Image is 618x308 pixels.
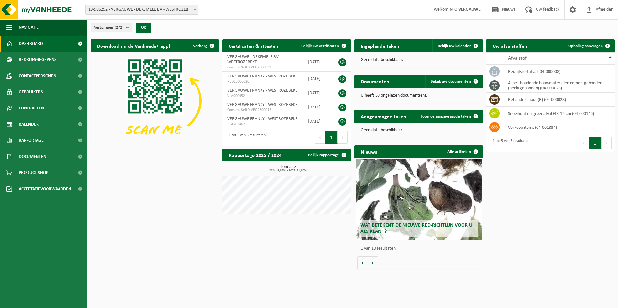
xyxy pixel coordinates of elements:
[442,145,482,158] a: Alle artikelen
[222,39,285,52] h2: Certificaten & attesten
[360,223,472,234] span: Wat betekent de nieuwe RED-richtlijn voor u als klant?
[91,52,219,149] img: Download de VHEPlus App
[503,78,615,93] td: asbesthoudende bouwmaterialen cementgebonden (hechtgebonden) (04-000023)
[354,145,383,158] h2: Nieuws
[19,132,44,149] span: Rapportage
[226,169,351,172] span: 2024: 9,860 t - 2025: 11,860 t
[361,93,476,98] p: U heeft 59 ongelezen document(en).
[296,39,350,52] a: Bekijk uw certificaten
[303,149,350,161] a: Bekijk rapportage
[361,58,476,62] p: Geen data beschikbaar.
[19,36,43,52] span: Dashboard
[227,102,298,107] span: VERGAUWE FRANKY - WESTROZEBEKE
[356,159,482,240] a: Wat betekent de nieuwe RED-richtlijn voor u als klant?
[503,120,615,134] td: verkoop items (04-001834)
[303,52,332,72] td: [DATE]
[303,72,332,86] td: [DATE]
[361,246,480,251] p: 1 van 10 resultaten
[19,165,48,181] span: Product Shop
[301,44,339,48] span: Bekijk uw certificaten
[361,128,476,133] p: Geen data beschikbaar.
[19,84,43,100] span: Gebruikers
[136,23,151,33] button: OK
[368,256,378,269] button: Volgende
[226,130,266,144] div: 1 tot 5 van 5 resultaten
[431,79,471,84] span: Bekijk uw documenten
[416,110,482,123] a: Toon de aangevraagde taken
[86,5,198,14] span: 10-986252 - VERGAUWE - DEKEMELE BV - WESTROZEBEKE
[489,136,529,150] div: 1 tot 5 van 5 resultaten
[85,5,198,15] span: 10-986252 - VERGAUWE - DEKEMELE BV - WESTROZEBEKE
[425,75,482,88] a: Bekijk uw documenten
[91,39,177,52] h2: Download nu de Vanheede+ app!
[568,44,603,48] span: Ophaling aanvragen
[438,44,471,48] span: Bekijk uw kalender
[19,116,39,132] span: Kalender
[226,165,351,172] h3: Tonnage
[227,55,281,65] span: VERGAUWE - DEKEMELE BV - WESTROZEBEKE
[19,181,71,197] span: Acceptatievoorwaarden
[432,39,482,52] a: Bekijk uw kalender
[579,137,589,149] button: Previous
[19,52,57,68] span: Bedrijfsgegevens
[315,131,325,144] button: Previous
[227,79,298,84] span: RED25006620
[503,93,615,107] td: behandeld hout (B) (04-000028)
[508,56,527,61] span: Afvalstof
[589,137,602,149] button: 1
[227,74,298,79] span: VERGAUWE FRANKY - WESTROZEBEKE
[115,26,123,30] count: (2/2)
[357,256,368,269] button: Vorige
[91,23,132,32] button: Vestigingen(2/2)
[563,39,614,52] a: Ophaling aanvragen
[193,44,207,48] span: Verberg
[503,65,615,78] td: bedrijfsrestafval (04-000008)
[222,149,288,161] h2: Rapportage 2025 / 2024
[19,100,44,116] span: Contracten
[303,100,332,114] td: [DATE]
[303,86,332,100] td: [DATE]
[354,75,396,87] h2: Documenten
[227,122,298,127] span: VLA703467
[227,88,298,93] span: VERGAUWE FRANKY - WESTROZEBEKE
[421,114,471,118] span: Toon de aangevraagde taken
[325,131,338,144] button: 1
[503,107,615,120] td: snoeihout en groenafval Ø < 12 cm (04-000146)
[303,114,332,128] td: [DATE]
[227,117,298,121] span: VERGAUWE FRANKY - WESTROZEBEKE
[227,108,298,113] span: Consent-SelfD-VEG2300015
[486,39,534,52] h2: Uw afvalstoffen
[602,137,612,149] button: Next
[19,68,56,84] span: Contactpersonen
[19,149,46,165] span: Documenten
[448,7,481,12] strong: INFO VERGAUWE
[94,23,123,33] span: Vestigingen
[354,110,413,122] h2: Aangevraagde taken
[19,19,39,36] span: Navigatie
[338,131,348,144] button: Next
[227,93,298,98] span: VLA900952
[227,65,298,70] span: Consent-SelfD-VEG2500032
[354,39,406,52] h2: Ingeplande taken
[188,39,218,52] button: Verberg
